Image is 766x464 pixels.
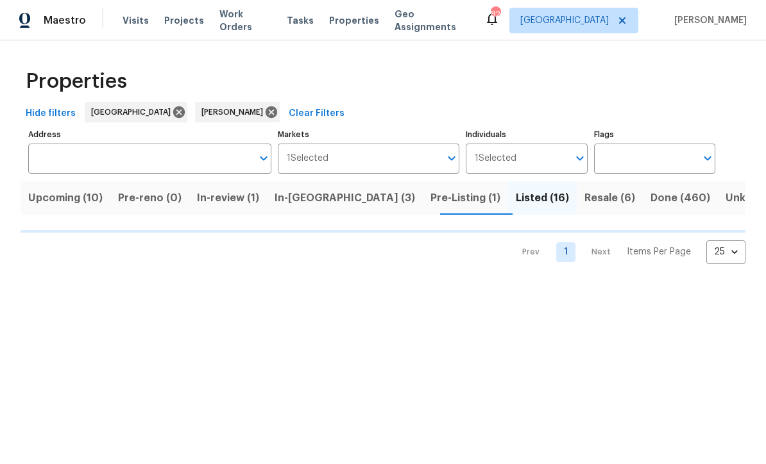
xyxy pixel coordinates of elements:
[197,189,259,207] span: In-review (1)
[329,14,379,27] span: Properties
[28,189,103,207] span: Upcoming (10)
[395,8,469,33] span: Geo Assignments
[516,189,569,207] span: Listed (16)
[275,189,415,207] span: In-[GEOGRAPHIC_DATA] (3)
[21,102,81,126] button: Hide filters
[510,240,745,264] nav: Pagination Navigation
[706,235,745,269] div: 25
[699,149,717,167] button: Open
[287,16,314,25] span: Tasks
[491,8,500,21] div: 82
[255,149,273,167] button: Open
[278,131,460,138] label: Markets
[571,149,589,167] button: Open
[669,14,747,27] span: [PERSON_NAME]
[91,106,176,119] span: [GEOGRAPHIC_DATA]
[430,189,500,207] span: Pre-Listing (1)
[289,106,345,122] span: Clear Filters
[85,102,187,122] div: [GEOGRAPHIC_DATA]
[520,14,609,27] span: [GEOGRAPHIC_DATA]
[594,131,715,138] label: Flags
[118,189,182,207] span: Pre-reno (0)
[201,106,268,119] span: [PERSON_NAME]
[28,131,271,138] label: Address
[627,245,691,258] p: Items Per Page
[584,189,635,207] span: Resale (6)
[651,189,710,207] span: Done (460)
[26,106,76,122] span: Hide filters
[164,14,204,27] span: Projects
[443,149,461,167] button: Open
[556,242,575,262] a: Goto page 1
[287,153,328,164] span: 1 Selected
[26,75,127,88] span: Properties
[44,14,86,27] span: Maestro
[219,8,271,33] span: Work Orders
[466,131,587,138] label: Individuals
[284,102,350,126] button: Clear Filters
[475,153,516,164] span: 1 Selected
[123,14,149,27] span: Visits
[195,102,280,122] div: [PERSON_NAME]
